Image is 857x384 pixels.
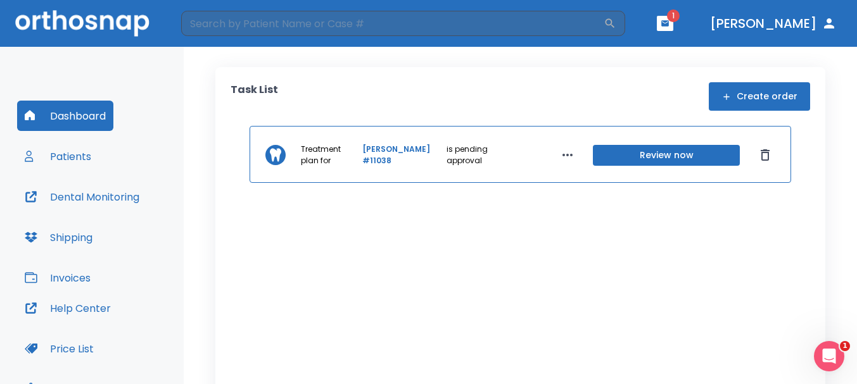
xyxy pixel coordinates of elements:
[17,222,100,252] button: Shipping
[181,11,604,36] input: Search by Patient Name or Case #
[593,145,740,166] button: Review now
[447,144,512,166] p: is pending approval
[667,9,680,22] span: 1
[231,82,278,111] p: Task List
[705,12,842,35] button: [PERSON_NAME]
[301,144,360,166] p: Treatment plan for
[17,101,113,131] button: Dashboard
[840,341,850,351] span: 1
[17,141,99,171] button: Patients
[755,145,775,165] button: Dismiss
[709,82,810,111] button: Create order
[17,293,118,323] button: Help Center
[814,341,844,371] iframe: Intercom live chat
[17,333,101,364] button: Price List
[15,10,149,36] img: Orthosnap
[362,144,444,166] a: [PERSON_NAME] #11038
[17,182,147,212] button: Dental Monitoring
[17,263,98,293] button: Invoices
